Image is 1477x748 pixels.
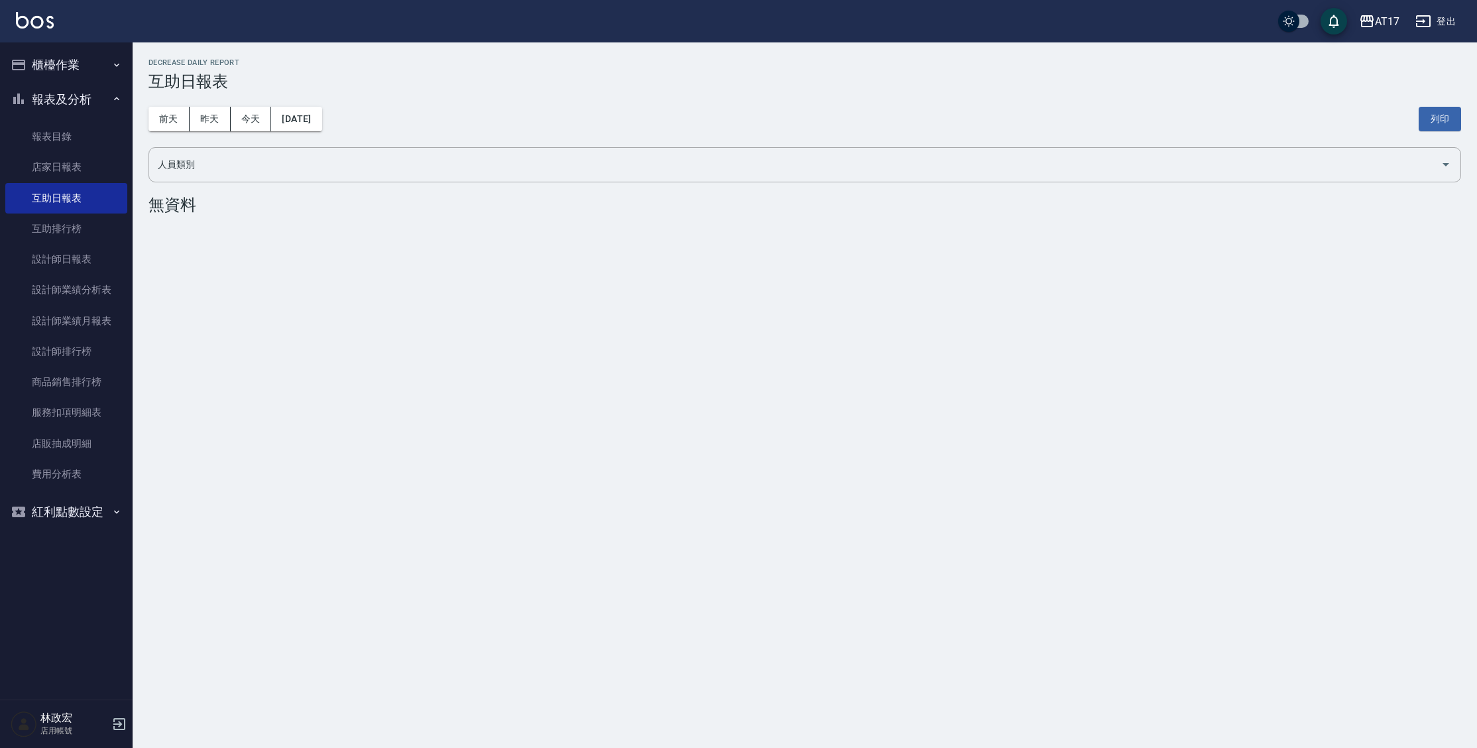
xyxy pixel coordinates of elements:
[40,725,108,737] p: 店用帳號
[5,244,127,275] a: 設計師日報表
[5,183,127,214] a: 互助日報表
[5,459,127,489] a: 費用分析表
[271,107,322,131] button: [DATE]
[1321,8,1347,34] button: save
[190,107,231,131] button: 昨天
[154,153,1435,176] input: 人員名稱
[1419,107,1461,131] button: 列印
[148,196,1461,214] div: 無資料
[148,72,1461,91] h3: 互助日報表
[148,58,1461,67] h2: Decrease Daily Report
[5,152,127,182] a: 店家日報表
[5,82,127,117] button: 報表及分析
[5,336,127,367] a: 設計師排行榜
[5,428,127,459] a: 店販抽成明細
[5,397,127,428] a: 服務扣項明細表
[1435,154,1456,175] button: Open
[231,107,272,131] button: 今天
[5,495,127,529] button: 紅利點數設定
[16,12,54,29] img: Logo
[5,214,127,244] a: 互助排行榜
[5,275,127,305] a: 設計師業績分析表
[1375,13,1399,30] div: AT17
[1354,8,1405,35] button: AT17
[11,711,37,737] img: Person
[5,367,127,397] a: 商品銷售排行榜
[148,107,190,131] button: 前天
[5,306,127,336] a: 設計師業績月報表
[1410,9,1461,34] button: 登出
[5,121,127,152] a: 報表目錄
[40,712,108,725] h5: 林政宏
[5,48,127,82] button: 櫃檯作業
